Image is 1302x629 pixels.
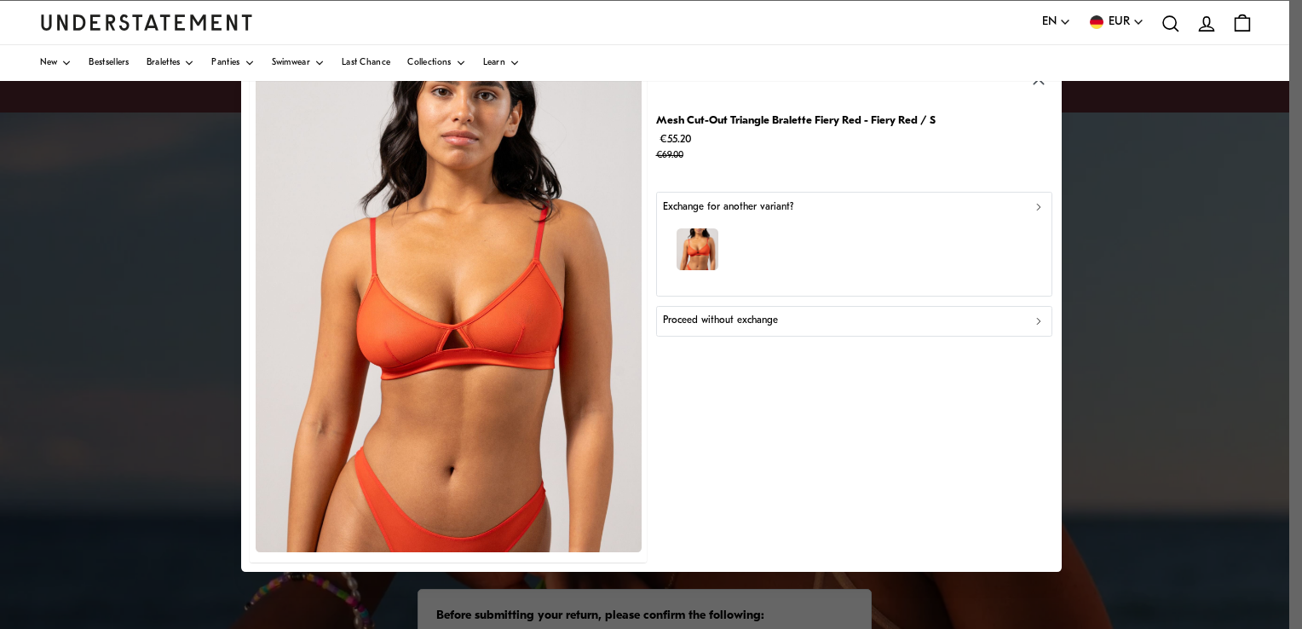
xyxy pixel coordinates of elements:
span: Learn [483,59,506,67]
p: Exchange for another variant? [663,199,793,216]
a: Swimwear [272,45,325,81]
a: Panties [211,45,254,81]
a: Bestsellers [89,45,129,81]
button: Proceed without exchange [655,306,1052,337]
span: Swimwear [272,59,310,67]
a: New [40,45,72,81]
span: Bestsellers [89,59,129,67]
img: FIRE-BRA-016-M-fiery-red_2_97df9170-b1a3-444f-8071-1d0ba5191e85.jpg [256,72,642,552]
span: EN [1042,13,1057,32]
button: EN [1042,13,1071,32]
span: Panties [211,59,239,67]
a: Learn [483,45,521,81]
button: Exchange for another variant? [655,192,1052,297]
a: Bralettes [147,45,195,81]
a: Last Chance [342,45,390,81]
strike: €69.00 [655,151,683,160]
a: Collections [407,45,465,81]
span: New [40,59,58,67]
p: Proceed without exchange [663,314,778,330]
img: FIRE-BRA-016-M-fiery-red_2_97df9170-b1a3-444f-8071-1d0ba5191e85.jpg [677,229,718,271]
span: EUR [1109,13,1130,32]
span: Bralettes [147,59,181,67]
button: EUR [1088,13,1144,32]
p: Mesh Cut-Out Triangle Bralette Fiery Red - Fiery Red / S [655,112,935,130]
p: €55.20 [655,130,935,164]
a: Understatement Homepage [40,14,253,30]
span: Last Chance [342,59,390,67]
span: Collections [407,59,451,67]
